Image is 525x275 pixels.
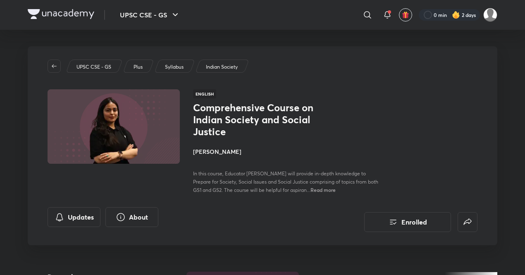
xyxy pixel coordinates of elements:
[193,102,328,137] h1: Comprehensive Course on Indian Society and Social Justice
[310,187,336,193] span: Read more
[458,212,477,232] button: false
[75,63,113,71] a: UPSC CSE - GS
[205,63,239,71] a: Indian Society
[105,207,158,227] button: About
[364,212,451,232] button: Enrolled
[134,63,143,71] p: Plus
[483,8,497,22] img: Gaurav Chauhan
[452,11,460,19] img: streak
[193,147,378,156] h4: [PERSON_NAME]
[193,170,378,193] span: In this course, Educator [PERSON_NAME] will provide in-depth knowledge to Prepare for Society, So...
[206,63,238,71] p: Indian Society
[46,88,181,165] img: Thumbnail
[164,63,185,71] a: Syllabus
[399,8,412,22] button: avatar
[402,11,409,19] img: avatar
[28,9,94,19] img: Company Logo
[193,89,216,98] span: English
[28,9,94,21] a: Company Logo
[76,63,111,71] p: UPSC CSE - GS
[115,7,185,23] button: UPSC CSE - GS
[165,63,184,71] p: Syllabus
[48,207,100,227] button: Updates
[132,63,144,71] a: Plus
